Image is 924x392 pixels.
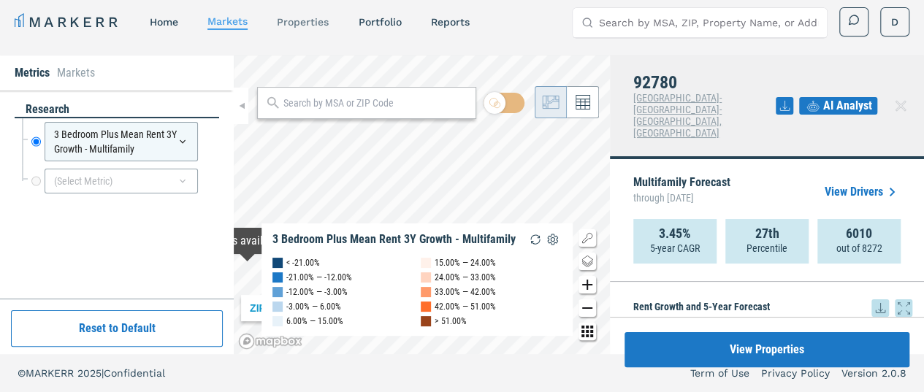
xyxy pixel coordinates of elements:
div: 3 Bedroom Plus Mean Rent 3Y Growth - Multifamily [272,232,516,247]
canvas: Map [234,55,610,354]
img: Reload Legend [527,231,544,248]
strong: 6010 [846,226,872,241]
div: -12.00% — -3.00% [286,285,348,299]
img: Settings [544,231,562,248]
span: D [891,15,898,29]
span: through [DATE] [633,188,730,207]
span: © [18,367,26,379]
div: 33.00% — 42.00% [435,285,496,299]
button: Other options map button [579,323,596,340]
a: properties [277,16,329,28]
span: MARKERR [26,367,77,379]
a: markets [207,15,248,27]
div: -21.00% — -12.00% [286,270,352,285]
strong: 27th [755,226,779,241]
span: AI Analyst [823,97,872,115]
a: MARKERR [15,12,121,32]
button: Zoom out map button [579,299,596,317]
h4: 92780 [633,73,776,92]
div: < -21.00% [286,255,320,270]
a: Mapbox logo [238,333,302,350]
a: View Drivers [825,183,901,201]
div: 15.00% — 24.00% [435,255,496,270]
a: home [150,16,178,28]
div: research [15,101,219,118]
span: 2025 | [77,367,104,379]
span: Confidential [104,367,165,379]
div: Map Tooltip Content [139,234,356,248]
p: Multifamily Forecast [633,177,730,207]
input: Search by MSA, ZIP, Property Name, or Address [599,8,818,37]
div: 3 Bedroom Plus Mean Rent 3Y Growth - Multifamily [45,122,198,161]
a: Portfolio [358,16,401,28]
p: Percentile [747,241,787,255]
strong: 3.45% [659,226,691,241]
div: 6.00% — 15.00% [286,314,343,328]
a: reports [430,16,469,28]
div: 24.00% — 33.00% [435,270,496,285]
div: > 51.00% [435,314,467,328]
button: View Properties [625,332,909,367]
h5: Rent Growth and 5-Year Forecast [633,299,912,317]
button: AI Analyst [799,97,877,115]
button: Zoom in map button [579,276,596,293]
li: Markets [57,64,95,82]
span: [GEOGRAPHIC_DATA]-[GEOGRAPHIC_DATA]-[GEOGRAPHIC_DATA], [GEOGRAPHIC_DATA] [633,92,722,139]
input: Search by MSA or ZIP Code [283,96,468,111]
div: ZIP CODE [241,295,307,321]
button: D [880,7,909,36]
p: out of 8272 [836,241,882,255]
div: (Select Metric) [45,169,198,193]
button: Change style map button [579,253,596,270]
button: Reset to Default [11,310,223,347]
p: 5-year CAGR [650,241,700,255]
div: 42.00% — 51.00% [435,299,496,314]
li: Metrics [15,64,50,82]
div: -3.00% — 6.00% [286,299,341,314]
button: Show/Hide Legend Map Button [579,229,596,247]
